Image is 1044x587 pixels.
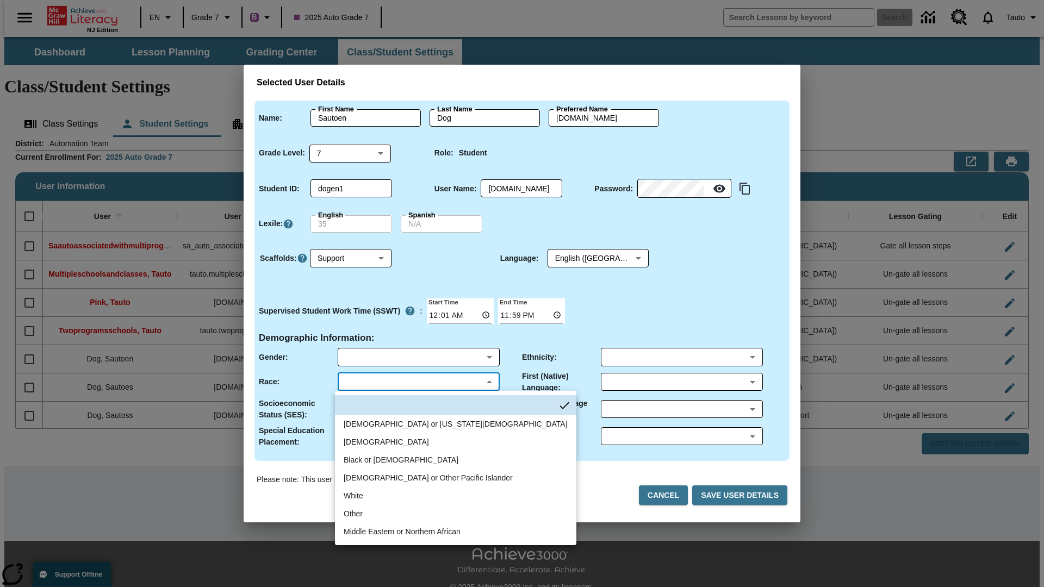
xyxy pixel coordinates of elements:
[335,469,576,487] li: Native Hawaiian or Other Pacific Islander
[344,526,461,538] div: Middle Eastern or Northern African
[344,419,568,430] div: American Indian or Alaska Native
[335,487,576,505] li: White
[335,415,576,433] li: American Indian or Alaska Native
[335,523,576,541] li: Middle Eastern or Northern African
[344,454,458,466] div: Black or African American
[335,505,576,523] li: Other
[344,490,363,502] div: White
[335,451,576,469] li: Black or African American
[335,433,576,451] li: Asian
[335,395,576,415] li: No Item Selected
[344,436,429,448] div: Asian
[344,472,513,484] div: Native Hawaiian or Other Pacific Islander
[344,508,363,520] div: Other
